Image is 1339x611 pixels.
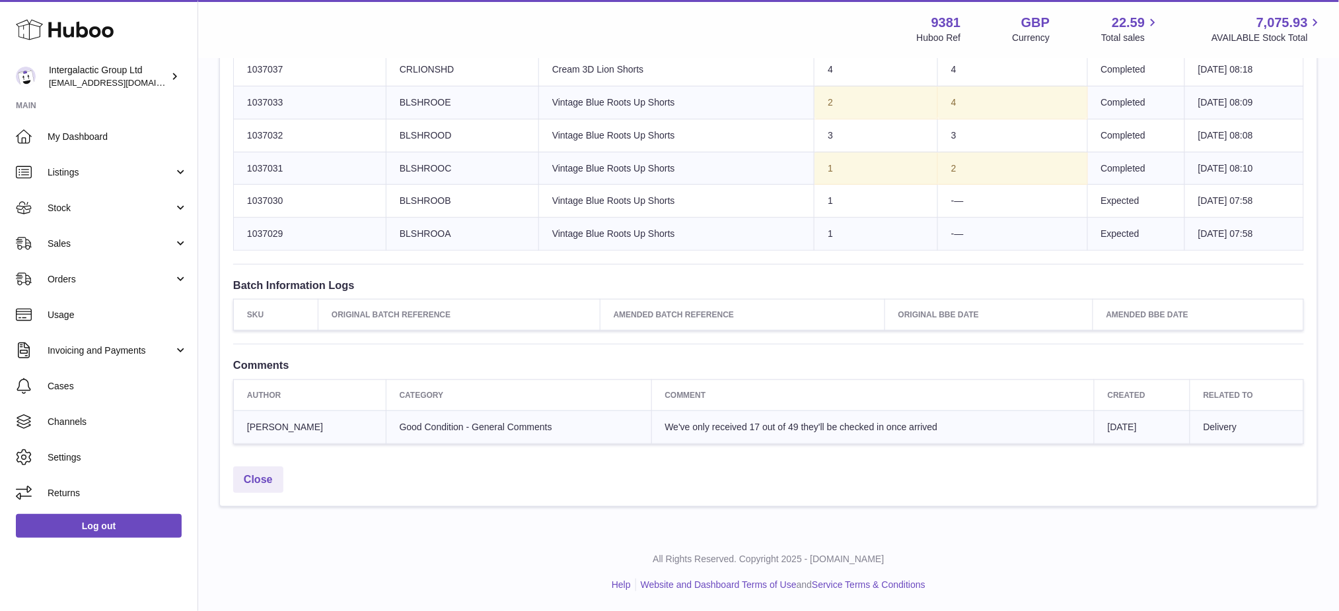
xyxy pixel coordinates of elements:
[1093,300,1303,331] th: Amended BBE Date
[814,53,938,86] td: 4
[48,344,174,357] span: Invoicing and Payments
[318,300,600,331] th: Original Batch Reference
[931,14,961,32] strong: 9381
[48,131,188,143] span: My Dashboard
[538,53,814,86] td: Cream 3D Lion Shorts
[1184,86,1303,119] td: [DATE] 08:09
[1101,32,1160,44] span: Total sales
[600,300,885,331] th: Amended Batch Reference
[814,86,938,119] td: 2
[1101,14,1160,44] a: 22.59 Total sales
[938,218,1087,251] td: -—
[1087,152,1184,185] td: Completed
[938,152,1087,185] td: 2
[247,422,323,432] span: [PERSON_NAME]
[538,86,814,119] td: Vintage Blue Roots Up Shorts
[209,553,1328,565] p: All Rights Reserved. Copyright 2025 - [DOMAIN_NAME]
[234,119,386,152] td: 1037032
[665,422,938,432] span: We've only received 17 out of 49 they'll be checked in once arrived
[386,119,538,152] td: BLSHROOD
[1087,119,1184,152] td: Completed
[612,579,631,590] a: Help
[1212,14,1323,44] a: 7,075.93 AVAILABLE Stock Total
[234,152,386,185] td: 1037031
[1204,422,1237,432] span: Delivery
[233,278,1304,292] h3: Batch Information Logs
[814,152,938,185] td: 1
[48,238,174,250] span: Sales
[49,77,194,88] span: [EMAIL_ADDRESS][DOMAIN_NAME]
[48,487,188,499] span: Returns
[386,152,538,185] td: BLSHROOC
[1087,86,1184,119] td: Completed
[1108,422,1137,432] span: [DATE]
[386,379,651,410] th: Category
[386,185,538,218] td: BLSHROOB
[48,309,188,321] span: Usage
[1190,379,1303,410] th: Related to
[1112,14,1145,32] span: 22.59
[233,466,283,494] a: Close
[233,358,1304,372] h3: Comments
[1087,218,1184,251] td: Expected
[938,86,1087,119] td: 4
[885,300,1093,331] th: Original BBE Date
[641,579,797,590] a: Website and Dashboard Terms of Use
[16,514,182,538] a: Log out
[636,579,925,591] li: and
[234,300,318,331] th: SKU
[48,416,188,428] span: Channels
[386,86,538,119] td: BLSHROOE
[938,119,1087,152] td: 3
[1087,185,1184,218] td: Expected
[386,218,538,251] td: BLSHROOA
[234,185,386,218] td: 1037030
[400,422,552,432] span: Good Condition - General Comments
[938,53,1087,86] td: 4
[48,273,174,286] span: Orders
[1013,32,1050,44] div: Currency
[16,67,36,86] img: internalAdmin-9381@internal.huboo.com
[386,53,538,86] td: CRLIONSHD
[1184,152,1303,185] td: [DATE] 08:10
[538,185,814,218] td: Vintage Blue Roots Up Shorts
[49,64,168,89] div: Intergalactic Group Ltd
[1087,53,1184,86] td: Completed
[814,119,938,152] td: 3
[1184,218,1303,251] td: [DATE] 07:58
[1094,379,1190,410] th: Created
[938,185,1087,218] td: -—
[1184,185,1303,218] td: [DATE] 07:58
[812,579,925,590] a: Service Terms & Conditions
[234,379,386,410] th: Author
[1021,14,1050,32] strong: GBP
[538,218,814,251] td: Vintage Blue Roots Up Shorts
[48,202,174,214] span: Stock
[538,152,814,185] td: Vintage Blue Roots Up Shorts
[48,166,174,179] span: Listings
[651,379,1094,410] th: Comment
[1184,119,1303,152] td: [DATE] 08:08
[917,32,961,44] div: Huboo Ref
[1212,32,1323,44] span: AVAILABLE Stock Total
[814,218,938,251] td: 1
[48,451,188,464] span: Settings
[1256,14,1308,32] span: 7,075.93
[234,53,386,86] td: 1037037
[48,380,188,393] span: Cases
[234,86,386,119] td: 1037033
[234,218,386,251] td: 1037029
[538,119,814,152] td: Vintage Blue Roots Up Shorts
[814,185,938,218] td: 1
[1184,53,1303,86] td: [DATE] 08:18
